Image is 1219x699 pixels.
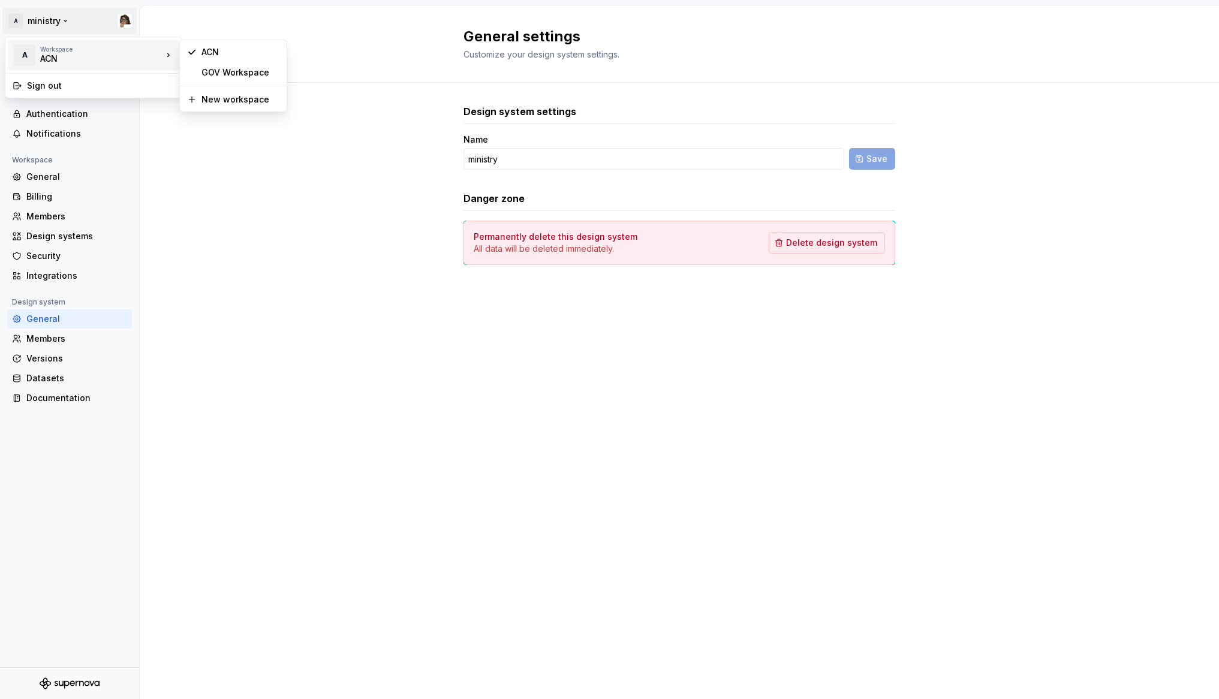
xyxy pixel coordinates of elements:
div: New workspace [201,94,279,106]
div: Workspace [40,46,162,53]
div: ACN [40,53,142,65]
div: GOV Workspace [201,67,279,79]
div: A [14,44,35,66]
div: ACN [201,46,279,58]
div: Sign out [27,80,174,92]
